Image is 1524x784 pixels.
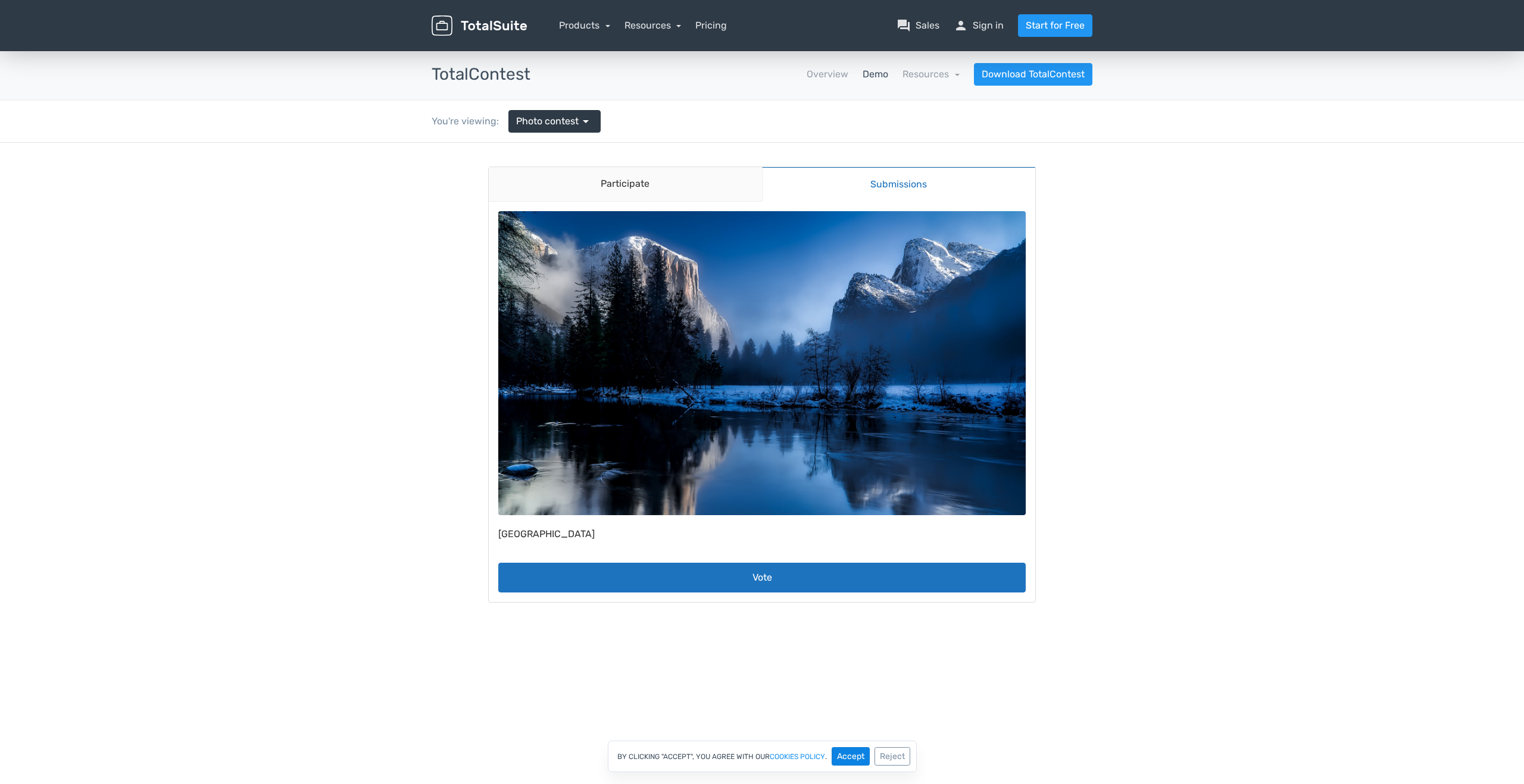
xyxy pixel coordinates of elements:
p: [GEOGRAPHIC_DATA] [498,387,1026,396]
a: Download TotalContest [974,63,1092,86]
a: Resources [902,68,960,80]
a: Participate [489,24,762,59]
span: person [954,18,968,33]
button: Vote [498,420,1026,450]
div: You're viewing: [432,114,508,128]
a: personSign in [954,18,1004,33]
span: question_answer [897,18,911,33]
h3: TotalContest [432,65,530,84]
span: Photo contest [516,114,579,128]
div: By clicking "Accept", you agree with our . [608,741,917,772]
a: Photo contest arrow_drop_down [508,110,601,133]
span: arrow_drop_down [579,114,593,128]
a: question_answerSales [897,18,939,33]
img: yellowstone-national-park-1581879_1920.jpg [498,68,1026,372]
button: Accept [832,747,870,766]
a: cookies policy [770,753,825,760]
a: Demo [863,67,888,81]
a: Start for Free [1018,14,1092,37]
a: Overview [807,67,848,81]
a: Products [559,20,610,31]
a: Submissions [762,24,1036,59]
a: Pricing [695,18,727,33]
a: Resources [624,20,682,31]
button: Reject [875,747,910,766]
img: TotalSuite for WordPress [432,15,527,36]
